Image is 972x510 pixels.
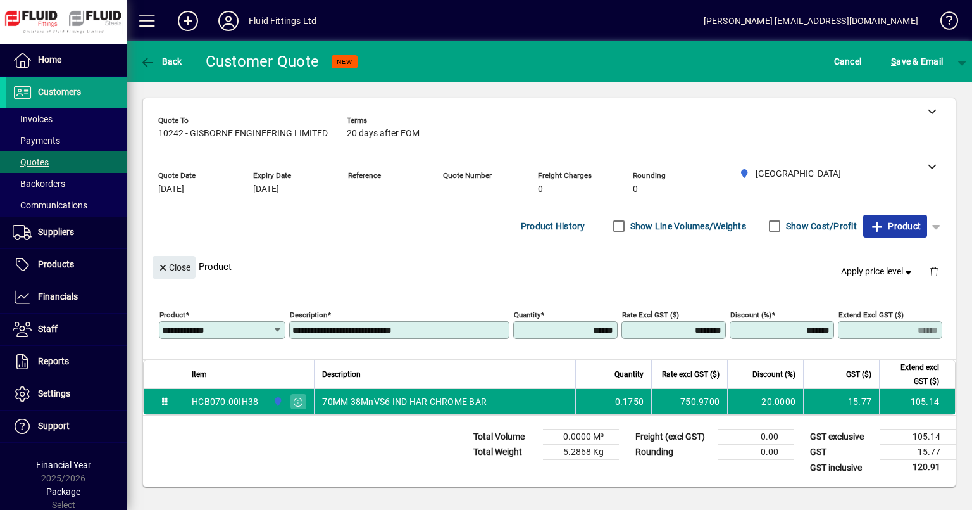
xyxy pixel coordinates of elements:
[253,184,279,194] span: [DATE]
[38,356,69,366] span: Reports
[633,184,638,194] span: 0
[543,445,619,460] td: 5.2868 Kg
[863,215,927,238] button: Product
[168,10,208,32] button: Add
[614,367,644,381] span: Quantity
[718,445,794,460] td: 0.00
[6,346,127,378] a: Reports
[38,324,58,334] span: Staff
[891,51,943,72] span: ave & Email
[869,216,921,236] span: Product
[159,310,185,319] mat-label: Product
[337,58,352,66] span: NEW
[804,460,880,476] td: GST inclusive
[783,220,857,233] label: Show Cost/Profit
[13,157,49,167] span: Quotes
[836,260,919,283] button: Apply price level
[467,445,543,460] td: Total Weight
[659,395,720,408] div: 750.9700
[149,261,199,272] app-page-header-button: Close
[727,389,803,414] td: 20.0000
[38,291,78,302] span: Financials
[38,54,61,65] span: Home
[249,11,316,31] div: Fluid Fittings Ltd
[36,460,91,470] span: Financial Year
[831,50,865,73] button: Cancel
[192,395,258,408] div: HCB070.00IH38
[887,360,939,388] span: Extend excl GST ($)
[290,310,327,319] mat-label: Description
[6,314,127,345] a: Staff
[467,430,543,445] td: Total Volume
[38,87,81,97] span: Customers
[730,310,771,319] mat-label: Discount (%)
[880,460,956,476] td: 120.91
[885,50,949,73] button: Save & Email
[514,310,540,319] mat-label: Quantity
[348,184,351,194] span: -
[6,194,127,216] a: Communications
[38,421,70,431] span: Support
[804,445,880,460] td: GST
[158,257,190,278] span: Close
[6,378,127,410] a: Settings
[137,50,185,73] button: Back
[192,367,207,381] span: Item
[127,50,196,73] app-page-header-button: Back
[6,281,127,313] a: Financials
[704,11,918,31] div: [PERSON_NAME] [EMAIL_ADDRESS][DOMAIN_NAME]
[931,3,956,44] a: Knowledge Base
[206,51,320,72] div: Customer Quote
[38,227,74,237] span: Suppliers
[13,200,87,210] span: Communications
[158,184,184,194] span: [DATE]
[13,179,65,189] span: Backorders
[615,395,644,408] span: 0.1750
[919,256,949,286] button: Delete
[521,216,585,236] span: Product History
[38,259,74,269] span: Products
[803,389,879,414] td: 15.77
[838,310,904,319] mat-label: Extend excl GST ($)
[153,256,196,279] button: Close
[6,44,127,76] a: Home
[629,430,718,445] td: Freight (excl GST)
[834,51,862,72] span: Cancel
[880,445,956,460] td: 15.77
[919,265,949,277] app-page-header-button: Delete
[6,411,127,442] a: Support
[143,243,956,290] div: Product
[13,114,53,124] span: Invoices
[538,184,543,194] span: 0
[347,129,420,139] span: 20 days after EOM
[629,445,718,460] td: Rounding
[752,367,795,381] span: Discount (%)
[628,220,746,233] label: Show Line Volumes/Weights
[891,56,896,67] span: S
[270,395,284,409] span: AUCKLAND
[443,184,445,194] span: -
[322,367,361,381] span: Description
[46,487,80,497] span: Package
[880,430,956,445] td: 105.14
[804,430,880,445] td: GST exclusive
[841,265,914,278] span: Apply price level
[718,430,794,445] td: 0.00
[6,130,127,151] a: Payments
[6,173,127,194] a: Backorders
[158,129,328,139] span: 10242 - GISBORNE ENGINEERING LIMITED
[322,395,487,408] span: 70MM 38MnVS6 IND HAR CHROME BAR
[13,136,60,146] span: Payments
[879,389,955,414] td: 105.14
[6,108,127,130] a: Invoices
[516,215,590,238] button: Product History
[140,56,182,67] span: Back
[662,367,720,381] span: Rate excl GST ($)
[6,217,127,248] a: Suppliers
[846,367,871,381] span: GST ($)
[622,310,679,319] mat-label: Rate excl GST ($)
[208,10,249,32] button: Profile
[6,249,127,281] a: Products
[543,430,619,445] td: 0.0000 M³
[38,388,70,398] span: Settings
